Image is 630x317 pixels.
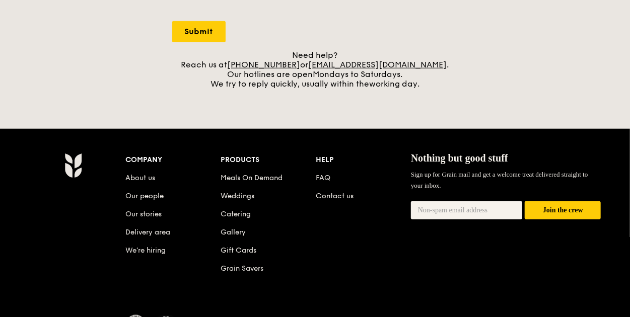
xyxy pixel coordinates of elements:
a: Weddings [221,192,254,200]
span: working day. [369,79,419,89]
div: Help [316,153,411,167]
a: [EMAIL_ADDRESS][DOMAIN_NAME] [309,60,447,69]
div: Need help? Reach us at or . Our hotlines are open We try to reply quickly, usually within the [172,50,458,89]
a: [PHONE_NUMBER] [228,60,301,69]
span: Mondays to Saturdays. [313,69,403,79]
input: Submit [172,21,226,42]
a: Meals On Demand [221,174,283,182]
a: About us [126,174,156,182]
a: Our people [126,192,164,200]
span: Nothing but good stuff [411,152,508,164]
div: Products [221,153,316,167]
a: Delivery area [126,228,171,236]
a: Catering [221,210,251,218]
a: Gift Cards [221,246,256,255]
img: Grain [64,153,82,178]
a: Gallery [221,228,246,236]
a: Our stories [126,210,162,218]
span: Sign up for Grain mail and get a welcome treat delivered straight to your inbox. [411,171,588,189]
a: Contact us [316,192,354,200]
div: Company [126,153,221,167]
button: Join the crew [525,201,601,220]
a: FAQ [316,174,330,182]
a: Grain Savers [221,264,263,273]
a: We’re hiring [126,246,166,255]
input: Non-spam email address [411,201,523,219]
